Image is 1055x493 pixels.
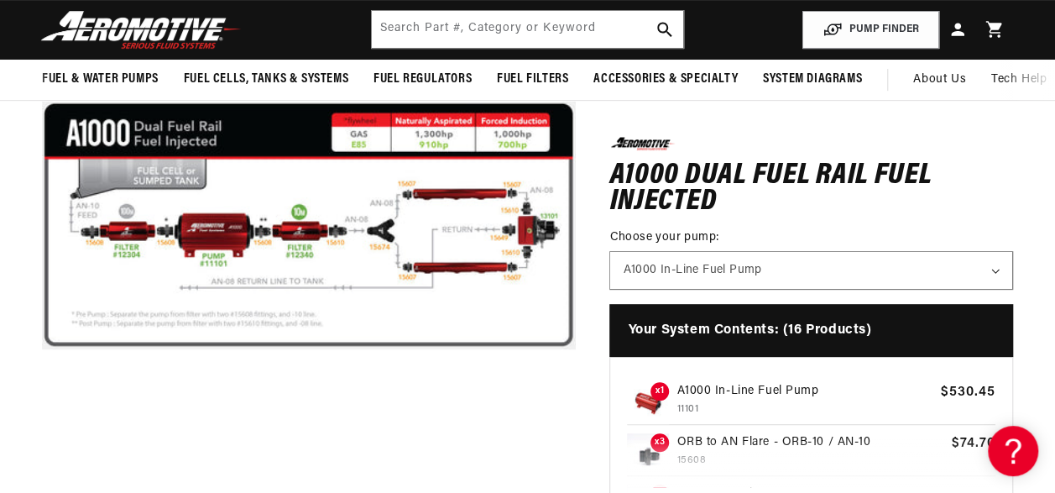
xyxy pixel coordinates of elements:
summary: Fuel Filters [484,60,581,99]
button: search button [646,11,683,48]
summary: Accessories & Specialty [581,60,750,99]
img: A1000 In-Line Fuel Pump [627,382,669,424]
a: ORB to AN Flare x3 ORB to AN Flare - ORB-10 / AN-10 15608 $74.70 [627,433,995,476]
summary: Fuel Cells, Tanks & Systems [171,60,361,99]
span: Fuel Regulators [373,71,472,88]
span: About Us [913,73,966,86]
span: Accessories & Specialty [593,71,738,88]
span: Fuel & Water Pumps [42,71,159,88]
p: A1000 In-Line Fuel Pump [676,382,933,401]
input: Search by Part Number, Category or Keyword [372,11,682,48]
h4: Your System Contents: (16 Products) [609,303,1013,357]
summary: Fuel Regulators [361,60,484,99]
label: Choose your pump: [609,228,1013,245]
p: ORB to AN Flare - ORB-10 / AN-10 [676,433,944,452]
a: A1000 In-Line Fuel Pump x1 A1000 In-Line Fuel Pump 11101 $530.45 [627,382,995,425]
span: $74.70 [952,433,995,454]
span: x1 [650,382,669,401]
h1: A1000 Dual Fuel Rail Fuel Injected [609,162,1013,215]
span: Fuel Filters [497,71,568,88]
span: x3 [650,433,669,452]
span: Fuel Cells, Tanks & Systems [184,71,348,88]
span: System Diagrams [763,71,862,88]
span: $530.45 [941,382,995,402]
summary: Fuel & Water Pumps [29,60,171,99]
span: Tech Help [991,71,1047,89]
a: About Us [901,60,979,100]
img: Aeromotive [36,10,246,50]
p: 11101 [676,401,933,417]
summary: System Diagrams [750,60,875,99]
button: PUMP FINDER [802,11,939,49]
img: ORB to AN Flare [627,433,669,475]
